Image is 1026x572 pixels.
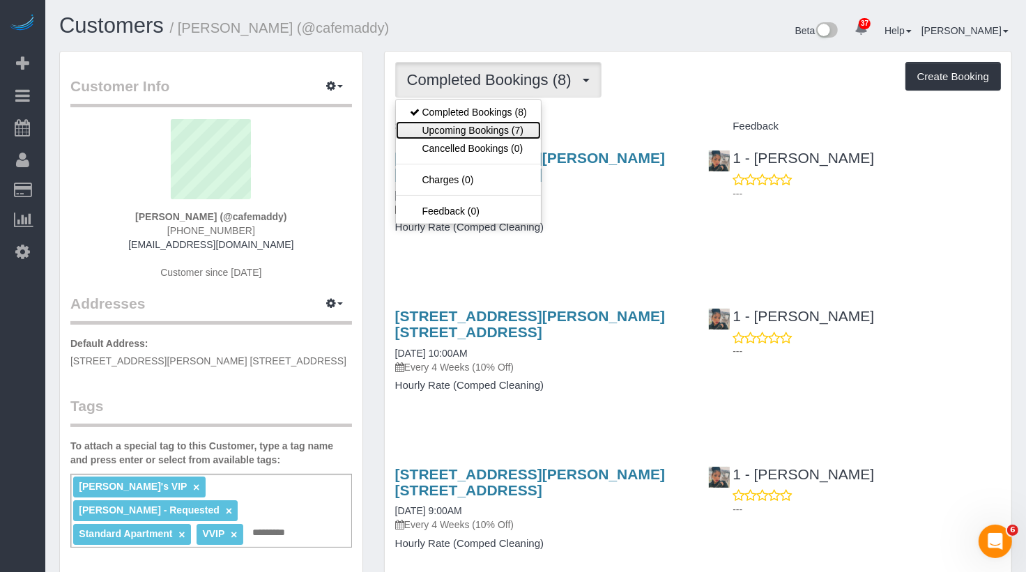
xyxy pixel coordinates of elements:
[395,538,688,550] h4: Hourly Rate (Comped Cleaning)
[815,22,838,40] img: New interface
[795,25,839,36] a: Beta
[396,139,541,157] a: Cancelled Bookings (0)
[70,355,346,366] span: [STREET_ADDRESS][PERSON_NAME] [STREET_ADDRESS]
[395,380,688,392] h4: Hourly Rate (Comped Cleaning)
[79,528,172,539] span: Standard Apartment
[395,308,665,340] a: [STREET_ADDRESS][PERSON_NAME] [STREET_ADDRESS]
[135,211,286,222] strong: [PERSON_NAME] (@cafemaddy)
[1007,525,1018,536] span: 6
[709,309,730,330] img: 1 - Marlenyn Robles
[59,13,164,38] a: Customers
[733,187,1001,201] p: ---
[70,76,352,107] legend: Customer Info
[396,121,541,139] a: Upcoming Bookings (7)
[733,502,1001,516] p: ---
[395,348,468,359] a: [DATE] 10:00AM
[921,25,1009,36] a: [PERSON_NAME]
[708,121,1001,132] h4: Feedback
[709,150,730,171] img: 1 - Marlenyn Robles
[202,528,224,539] span: VVIP
[396,171,541,189] a: Charges (0)
[395,222,688,233] h4: Hourly Rate (Comped Cleaning)
[396,202,541,220] a: Feedback (0)
[395,62,602,98] button: Completed Bookings (8)
[128,239,293,250] a: [EMAIL_ADDRESS][DOMAIN_NAME]
[395,505,462,516] a: [DATE] 9:00AM
[733,344,1001,358] p: ---
[905,62,1001,91] button: Create Booking
[79,481,187,492] span: [PERSON_NAME]'s VIP
[395,466,665,498] a: [STREET_ADDRESS][PERSON_NAME] [STREET_ADDRESS]
[70,337,148,350] label: Default Address:
[167,225,255,236] span: [PHONE_NUMBER]
[178,529,185,541] a: ×
[407,71,579,88] span: Completed Bookings (8)
[396,103,541,121] a: Completed Bookings (8)
[8,14,36,33] img: Automaid Logo
[709,467,730,488] img: 1 - Marlenyn Robles
[79,504,219,516] span: [PERSON_NAME] - Requested
[848,14,875,45] a: 37
[708,308,874,324] a: 1 - [PERSON_NAME]
[979,525,1012,558] iframe: Intercom live chat
[885,25,912,36] a: Help
[70,396,352,427] legend: Tags
[193,481,199,493] a: ×
[70,439,352,467] label: To attach a special tag to this Customer, type a tag name and press enter or select from availabl...
[170,20,390,36] small: / [PERSON_NAME] (@cafemaddy)
[231,529,237,541] a: ×
[226,505,232,517] a: ×
[395,360,688,374] p: Every 4 Weeks (10% Off)
[395,518,688,532] p: Every 4 Weeks (10% Off)
[708,466,874,482] a: 1 - [PERSON_NAME]
[160,267,261,278] span: Customer since [DATE]
[708,150,874,166] a: 1 - [PERSON_NAME]
[859,18,871,29] span: 37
